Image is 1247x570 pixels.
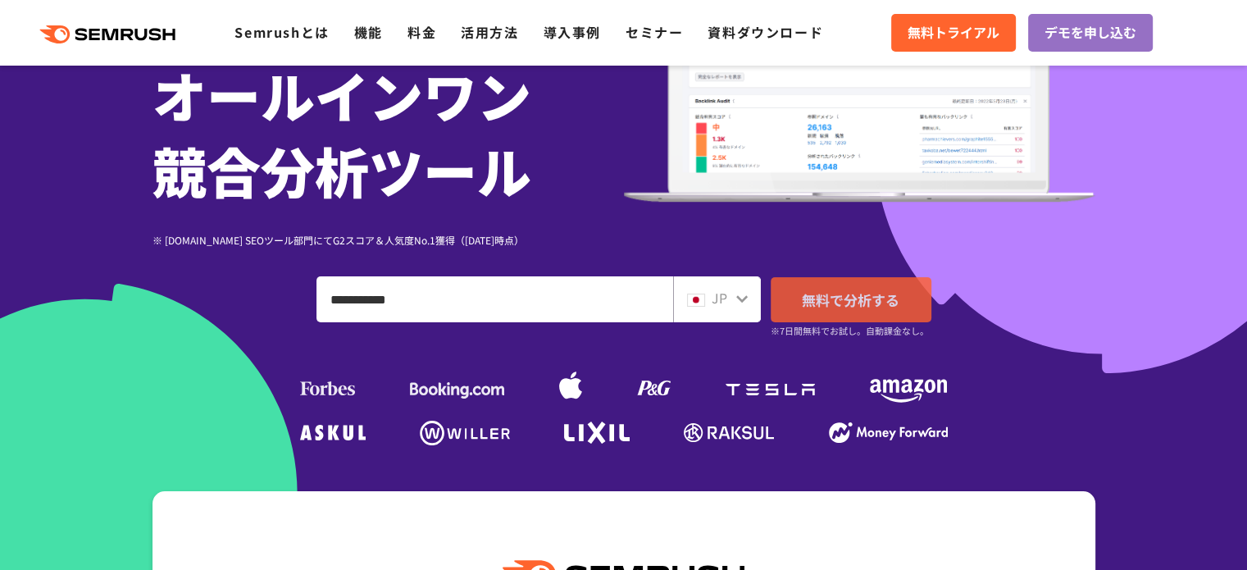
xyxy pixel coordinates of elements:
span: デモを申し込む [1044,22,1136,43]
a: 活用方法 [461,22,518,42]
span: 無料トライアル [908,22,999,43]
a: 無料で分析する [771,277,931,322]
a: 料金 [407,22,436,42]
a: 資料ダウンロード [708,22,823,42]
a: デモを申し込む [1028,14,1153,52]
a: Semrushとは [234,22,329,42]
small: ※7日間無料でお試し。自動課金なし。 [771,323,929,339]
span: 無料で分析する [802,290,899,310]
a: 機能 [354,22,383,42]
a: 無料トライアル [891,14,1016,52]
a: 導入事例 [544,22,601,42]
div: ※ [DOMAIN_NAME] SEOツール部門にてG2スコア＆人気度No.1獲得（[DATE]時点） [152,232,624,248]
h1: オールインワン 競合分析ツール [152,57,624,207]
input: ドメイン、キーワードまたはURLを入力してください [317,277,672,321]
a: セミナー [626,22,683,42]
span: JP [712,288,727,308]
